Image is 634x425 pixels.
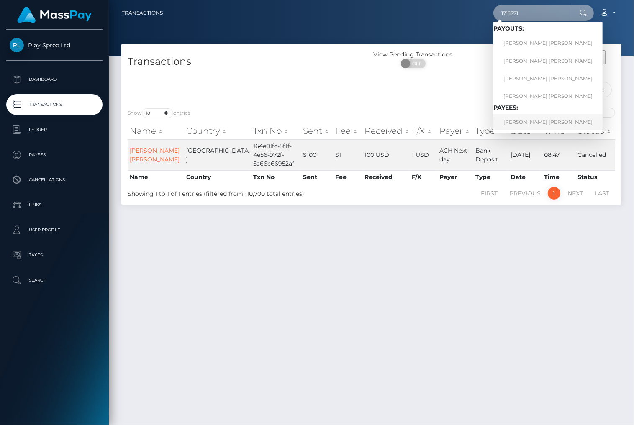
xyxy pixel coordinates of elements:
p: Links [10,199,99,211]
p: Payees [10,148,99,161]
a: User Profile [6,220,103,241]
a: Taxes [6,245,103,266]
a: Transactions [122,4,163,22]
th: Date [508,170,542,184]
a: [PERSON_NAME] [PERSON_NAME] [493,88,603,104]
a: Search [6,270,103,291]
th: Payer: activate to sort column ascending [437,123,473,139]
th: Sent: activate to sort column ascending [301,123,333,139]
p: Ledger [10,123,99,136]
th: Time [542,170,575,184]
a: [PERSON_NAME] [PERSON_NAME] [493,53,603,69]
p: User Profile [10,224,99,236]
div: Showing 1 to 1 of 1 entries (filtered from 110,700 total entries) [128,186,323,198]
a: [PERSON_NAME] [PERSON_NAME] [493,114,603,130]
p: Search [10,274,99,287]
a: Links [6,195,103,215]
span: ACH Next day [439,147,467,163]
th: Fee [333,170,362,184]
td: $1 [333,139,362,170]
img: MassPay Logo [17,7,92,23]
th: Txn No [251,170,301,184]
p: Transactions [10,98,99,111]
a: Dashboard [6,69,103,90]
th: Country: activate to sort column ascending [184,123,251,139]
th: Name: activate to sort column ascending [128,123,184,139]
h6: Payouts: [493,25,603,32]
th: Payer [437,170,473,184]
th: F/X: activate to sort column ascending [410,123,437,139]
th: Received: activate to sort column ascending [362,123,410,139]
input: Search... [493,5,572,21]
th: Txn No: activate to sort column ascending [251,123,301,139]
p: Cancellations [10,174,99,186]
th: Sent [301,170,333,184]
a: Ledger [6,119,103,140]
h6: Payees: [493,104,603,111]
th: Type: activate to sort column ascending [473,123,508,139]
th: Name [128,170,184,184]
p: Dashboard [10,73,99,86]
a: Payees [6,144,103,165]
span: Play Spree Ltd [6,41,103,49]
img: Play Spree Ltd [10,38,24,52]
span: OFF [406,59,426,68]
p: Taxes [10,249,99,261]
th: F/X [410,170,437,184]
td: 164e01fc-5f1f-4e56-972f-5a66c66952af [251,139,301,170]
td: 1 USD [410,139,437,170]
th: Fee: activate to sort column ascending [333,123,362,139]
a: 1 [548,187,560,200]
th: Type [473,170,508,184]
td: [DATE] [508,139,542,170]
a: Transactions [6,94,103,115]
label: Show entries [128,108,190,118]
th: Status [575,170,615,184]
a: [PERSON_NAME] [PERSON_NAME] [493,36,603,51]
td: [GEOGRAPHIC_DATA] [184,139,251,170]
a: [PERSON_NAME] [PERSON_NAME] [493,71,603,86]
a: Cancellations [6,169,103,190]
th: Received [362,170,410,184]
td: 08:47 [542,139,575,170]
th: Country [184,170,251,184]
td: $100 [301,139,333,170]
select: Showentries [142,108,173,118]
td: Bank Deposit [473,139,508,170]
div: View Pending Transactions [372,50,455,59]
td: 100 USD [362,139,410,170]
td: Cancelled [575,139,615,170]
a: [PERSON_NAME] [PERSON_NAME] [130,147,180,163]
h4: Transactions [128,54,365,69]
